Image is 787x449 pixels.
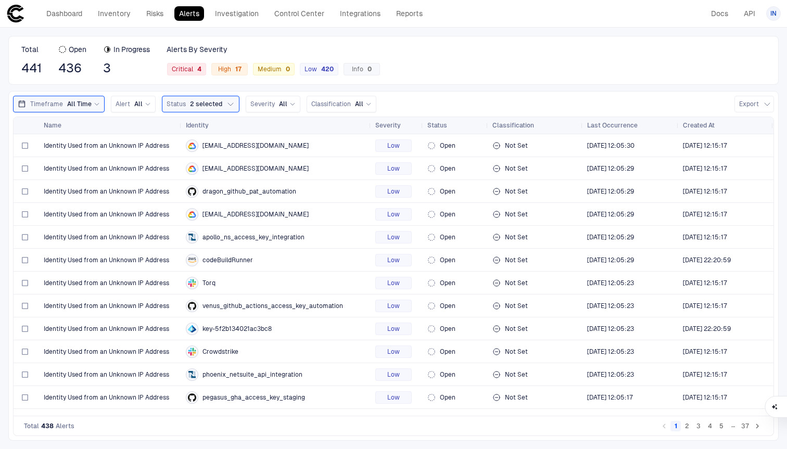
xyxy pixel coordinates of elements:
span: Low [387,256,400,264]
span: Alerts By Severity [167,45,227,54]
span: Low [387,164,400,173]
div: 0 [363,66,372,73]
div: 21/05/2025 09:15:17 (GMT+00:00 UTC) [683,302,727,310]
span: [DATE] 12:05:23 [587,370,634,379]
a: Risks [142,6,168,21]
div: Not Set [492,158,579,179]
span: 438 [41,422,54,430]
span: Identity Used from an Unknown IP Address [44,164,169,173]
span: Severity [375,121,401,130]
a: Investigation [210,6,263,21]
div: 4 [193,66,201,73]
span: [DATE] 12:15:17 [683,279,727,287]
span: [DATE] 12:15:17 [683,164,727,173]
span: Alerts [56,422,74,430]
span: Open [69,45,86,54]
span: Identity [186,121,209,130]
button: IN [766,6,781,21]
span: Critical [172,65,201,73]
div: Not Set [492,318,579,339]
div: 12/08/2025 09:05:23 (GMT+00:00 UTC) [587,348,634,356]
a: Alerts [174,6,204,21]
a: API [739,6,760,21]
div: Not Set [492,273,579,293]
span: Open [440,256,455,264]
button: Go to next page [752,421,763,431]
span: [DATE] 12:05:23 [587,302,634,310]
span: Last Occurrence [587,121,638,130]
span: 2 selected [190,100,222,108]
div: Not Set [492,296,579,316]
span: Timeframe [30,100,63,108]
div: 21/05/2025 09:15:17 (GMT+00:00 UTC) [683,279,727,287]
span: All [355,100,363,108]
span: Low [387,210,400,219]
span: Low [304,65,334,73]
span: Created At [683,121,715,130]
span: [DATE] 12:05:29 [587,210,634,219]
span: Alert [116,100,130,108]
button: page 1 [670,421,681,431]
span: Low [387,370,400,379]
div: Not Set [492,204,579,225]
div: 12/08/2025 09:05:29 (GMT+00:00 UTC) [587,210,634,219]
span: Low [387,187,400,196]
div: 12/08/2025 09:05:23 (GMT+00:00 UTC) [587,279,634,287]
div: Not Set [492,181,579,202]
button: Go to page 37 [739,421,751,431]
span: Low [387,348,400,356]
span: [EMAIL_ADDRESS][DOMAIN_NAME] [202,210,309,219]
div: 0 [282,66,290,73]
div: 21/05/2025 09:15:17 (GMT+00:00 UTC) [683,233,727,241]
span: [DATE] 12:05:17 [587,393,633,402]
div: Not Set [492,135,579,156]
div: 12/08/2025 09:05:29 (GMT+00:00 UTC) [587,187,634,196]
div: Not Set [492,250,579,271]
button: Status2 selected [162,96,239,112]
span: pegasus_gha_access_key_staging [202,393,305,402]
div: 21/05/2025 09:15:17 (GMT+00:00 UTC) [683,348,727,356]
span: Identity Used from an Unknown IP Address [44,370,169,379]
button: Export [734,96,774,112]
span: 436 [58,60,86,76]
span: In Progress [113,45,150,54]
div: 31/07/2025 19:20:59 (GMT+00:00 UTC) [683,325,731,333]
span: phoenix_netsuite_api_integration [202,370,302,379]
a: Dashboard [42,6,87,21]
span: Open [440,210,455,219]
div: Not Set [492,341,579,362]
span: Open [440,164,455,173]
span: Open [440,393,455,402]
div: 21/05/2025 09:15:17 (GMT+00:00 UTC) [683,210,727,219]
span: Severity [250,100,275,108]
span: Low [387,233,400,241]
div: 21/05/2025 09:15:17 (GMT+00:00 UTC) [683,164,727,173]
span: [DATE] 12:05:29 [587,187,634,196]
span: Identity Used from an Unknown IP Address [44,279,169,287]
span: Total [24,422,39,430]
div: Not Set [492,227,579,248]
span: Open [440,325,455,333]
button: Go to page 4 [705,421,715,431]
span: [DATE] 12:15:17 [683,348,727,356]
span: Identity Used from an Unknown IP Address [44,348,169,356]
span: [DATE] 12:15:17 [683,370,727,379]
span: [DATE] 22:20:59 [683,325,731,333]
a: Control Center [270,6,329,21]
span: Status [167,100,186,108]
div: 420 [317,66,334,73]
span: [DATE] 12:05:23 [587,279,634,287]
span: Open [440,302,455,310]
span: Low [387,302,400,310]
span: Identity Used from an Unknown IP Address [44,233,169,241]
span: Torq [202,279,215,287]
button: Go to page 3 [693,421,704,431]
div: 12/08/2025 09:05:30 (GMT+00:00 UTC) [587,142,634,150]
span: [DATE] 12:05:23 [587,348,634,356]
span: Low [387,325,400,333]
span: 441 [21,60,42,76]
div: 12/08/2025 09:05:23 (GMT+00:00 UTC) [587,302,634,310]
span: Identity Used from an Unknown IP Address [44,325,169,333]
span: Low [387,142,400,150]
div: 12/08/2025 09:05:29 (GMT+00:00 UTC) [587,256,634,264]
